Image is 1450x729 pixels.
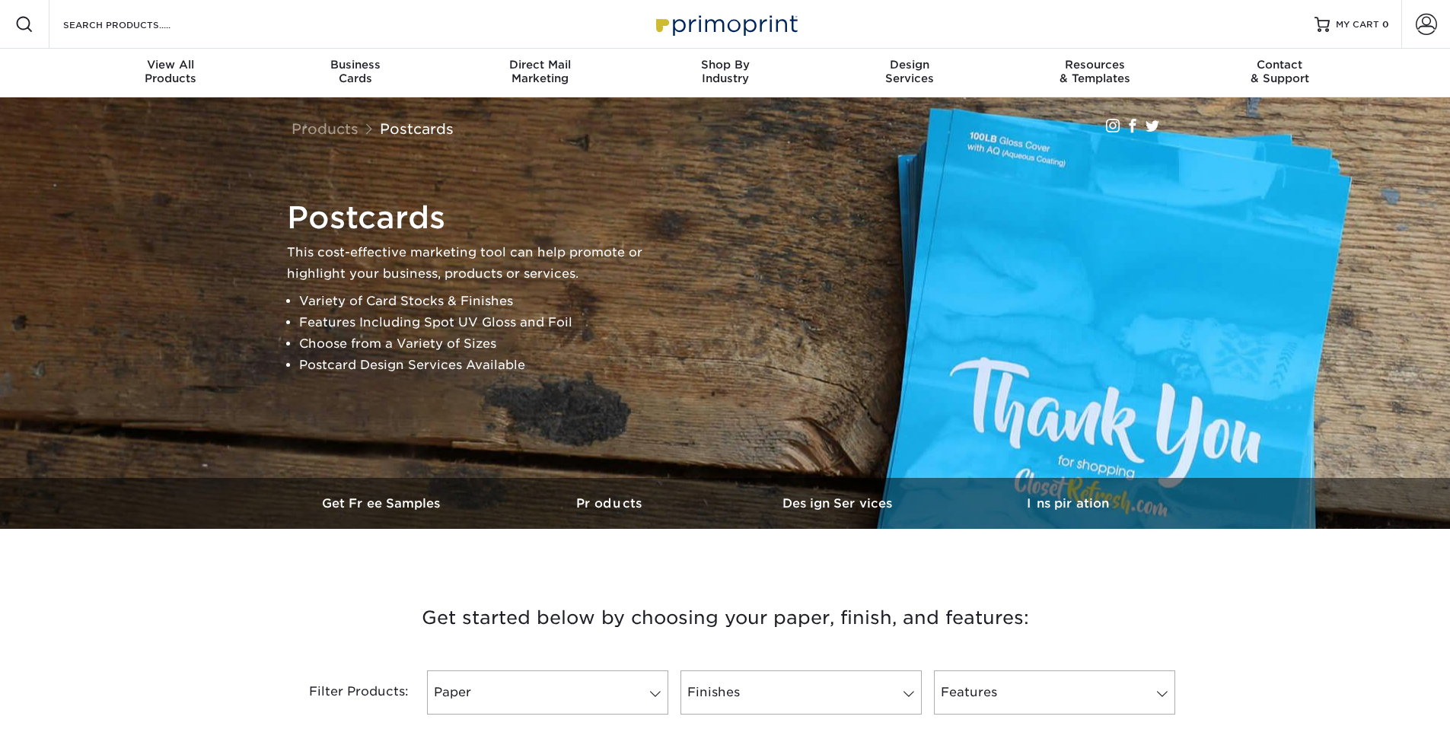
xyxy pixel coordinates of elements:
[263,49,448,97] a: BusinessCards
[78,58,263,72] span: View All
[497,496,725,511] h3: Products
[78,49,263,97] a: View AllProducts
[497,478,725,529] a: Products
[263,58,448,72] span: Business
[299,333,668,355] li: Choose from a Variety of Sizes
[380,120,454,137] a: Postcards
[292,120,359,137] a: Products
[269,670,421,715] div: Filter Products:
[427,670,668,715] a: Paper
[954,478,1182,529] a: Inspiration
[1336,18,1379,31] span: MY CART
[1187,49,1372,97] a: Contact& Support
[1002,58,1187,72] span: Resources
[287,199,668,236] h1: Postcards
[817,49,1002,97] a: DesignServices
[1382,19,1389,30] span: 0
[633,49,817,97] a: Shop ByIndustry
[269,496,497,511] h3: Get Free Samples
[633,58,817,72] span: Shop By
[725,496,954,511] h3: Design Services
[1187,58,1372,72] span: Contact
[725,478,954,529] a: Design Services
[263,58,448,85] div: Cards
[269,478,497,529] a: Get Free Samples
[280,584,1171,652] h3: Get started below by choosing your paper, finish, and features:
[299,355,668,376] li: Postcard Design Services Available
[633,58,817,85] div: Industry
[448,58,633,72] span: Direct Mail
[954,496,1182,511] h3: Inspiration
[78,58,263,85] div: Products
[299,312,668,333] li: Features Including Spot UV Gloss and Foil
[287,242,668,285] p: This cost-effective marketing tool can help promote or highlight your business, products or servi...
[817,58,1002,85] div: Services
[1002,58,1187,85] div: & Templates
[649,8,801,40] img: Primoprint
[62,15,210,33] input: SEARCH PRODUCTS.....
[934,670,1175,715] a: Features
[448,58,633,85] div: Marketing
[1002,49,1187,97] a: Resources& Templates
[299,291,668,312] li: Variety of Card Stocks & Finishes
[817,58,1002,72] span: Design
[1187,58,1372,85] div: & Support
[680,670,922,715] a: Finishes
[448,49,633,97] a: Direct MailMarketing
